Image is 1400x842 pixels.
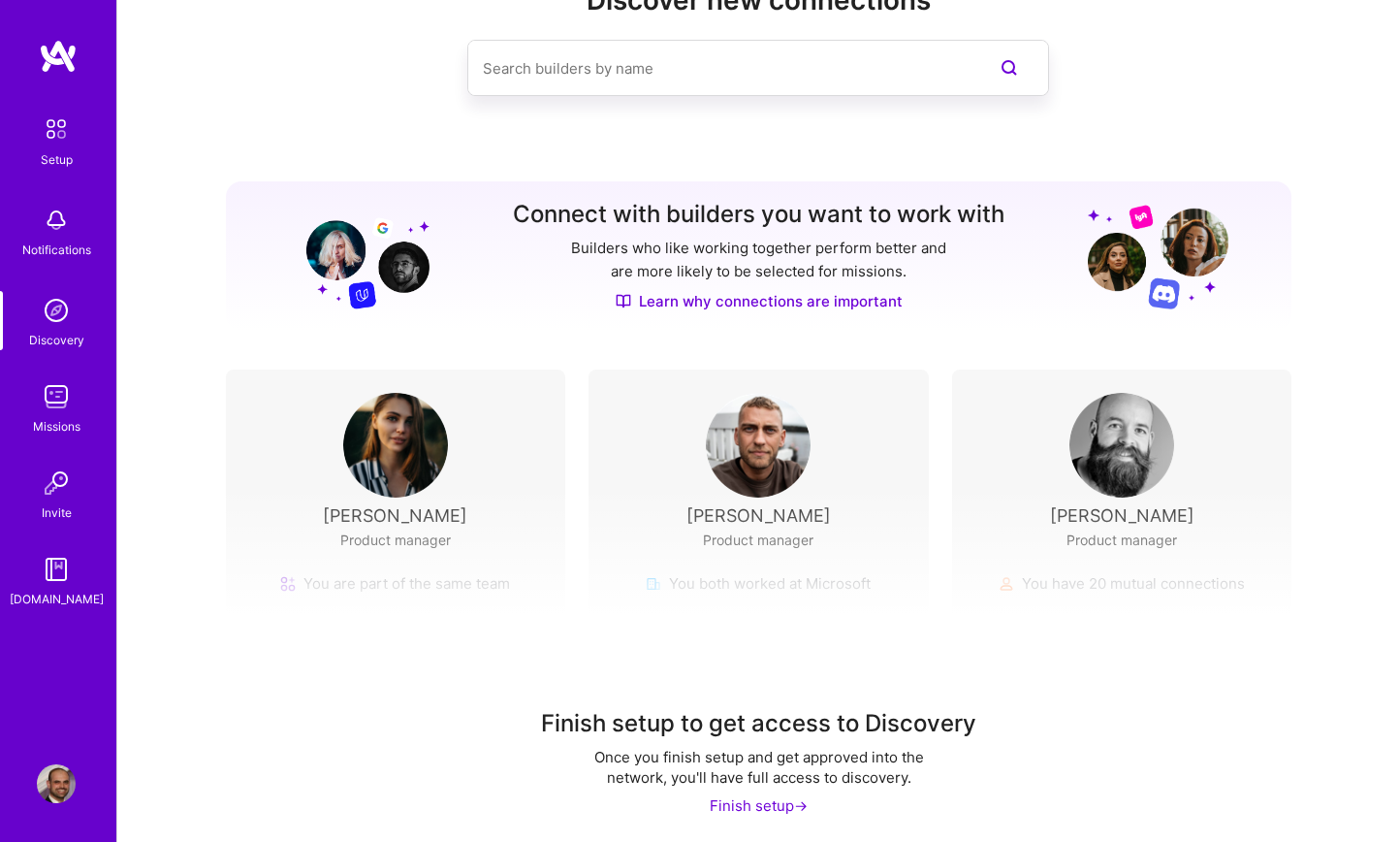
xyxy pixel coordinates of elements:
[706,393,811,498] img: User Avatar
[483,44,956,93] input: Search builders by name
[513,201,1004,229] h3: Connect with builders you want to work with
[41,149,73,170] div: Setup
[37,550,76,589] img: guide book
[998,56,1021,80] i: icon SearchPurple
[289,203,430,309] img: Grow your network
[42,502,72,523] div: Invite
[541,708,976,739] div: Finish setup to get access to Discovery
[37,291,76,330] img: discovery
[29,330,84,350] div: Discovery
[37,764,76,803] img: User Avatar
[37,377,76,416] img: teamwork
[22,240,91,260] div: Notifications
[32,764,80,803] a: User Avatar
[37,464,76,502] img: Invite
[33,416,80,437] div: Missions
[710,795,808,816] div: Finish setup ->
[36,109,77,149] img: setup
[565,747,953,788] div: Once you finish setup and get approved into the network, you'll have full access to discovery.
[616,291,903,311] a: Learn why connections are important
[567,237,950,283] p: Builders who like working together perform better and are more likely to be selected for missions.
[37,201,76,240] img: bell
[39,39,78,74] img: logo
[616,293,631,309] img: Discover
[1088,204,1228,309] img: Grow your network
[343,393,448,498] img: User Avatar
[10,589,104,609] div: [DOMAIN_NAME]
[1069,393,1174,498] img: User Avatar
